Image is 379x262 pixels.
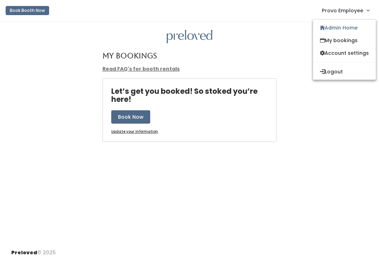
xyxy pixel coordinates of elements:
[102,52,157,60] h4: My Bookings
[102,65,180,72] a: Read FAQ's for booth rentals
[167,30,212,44] img: preloved logo
[313,34,376,47] a: My bookings
[11,243,56,256] div: © 2025
[322,7,363,14] span: Provo Employee
[111,110,150,124] button: Book Now
[6,3,49,18] a: Book Booth Now
[313,65,376,78] button: Logout
[313,47,376,59] a: Account settings
[313,21,376,34] a: Admin Home
[111,129,158,134] u: Update your information
[111,129,158,135] a: Update your information
[6,6,49,15] button: Book Booth Now
[315,3,376,18] a: Provo Employee
[11,249,37,256] span: Preloved
[111,87,276,103] h4: Let’s get you booked! So stoked you’re here!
